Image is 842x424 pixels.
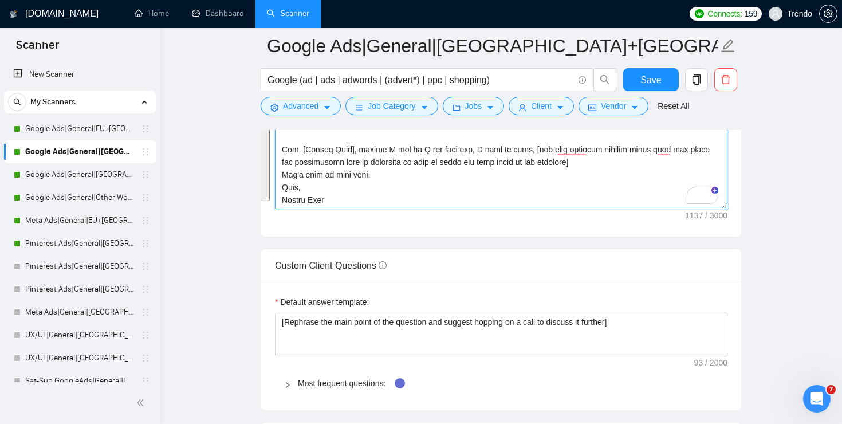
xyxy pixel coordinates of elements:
a: Google Ads|General|[GEOGRAPHIC_DATA]+[GEOGRAPHIC_DATA]| [25,140,134,163]
span: holder [141,193,150,202]
span: Client [531,100,552,112]
button: settingAdvancedcaret-down [261,97,341,115]
a: Sat-Sun GoogleAds|General|EU+[GEOGRAPHIC_DATA]| [25,370,134,392]
a: Most frequent questions: [298,379,385,388]
span: edit [721,38,735,53]
span: caret-down [486,103,494,112]
a: New Scanner [13,63,147,86]
button: delete [714,68,737,91]
a: Meta Ads|General|[GEOGRAPHIC_DATA]| [25,301,134,324]
a: Reset All [658,100,689,112]
button: setting [819,5,837,23]
button: Save [623,68,679,91]
a: setting [819,9,837,18]
span: setting [820,9,837,18]
span: right [284,382,291,388]
span: 159 [745,7,757,20]
a: Pinterest Ads|General|[GEOGRAPHIC_DATA]| [25,278,134,301]
span: Jobs [465,100,482,112]
a: UX/UI |General|[GEOGRAPHIC_DATA]+[GEOGRAPHIC_DATA]+[GEOGRAPHIC_DATA]+[GEOGRAPHIC_DATA]| [25,324,134,347]
span: Save [640,73,661,87]
span: holder [141,124,150,134]
span: Job Category [368,100,415,112]
span: idcard [588,103,596,112]
span: caret-down [323,103,331,112]
div: Tooltip anchor [395,378,405,388]
span: holder [141,308,150,317]
button: barsJob Categorycaret-down [345,97,438,115]
a: Google Ads|General|[GEOGRAPHIC_DATA]| [25,163,134,186]
span: info-circle [379,261,387,269]
span: Vendor [601,100,626,112]
span: search [594,74,616,85]
button: userClientcaret-down [509,97,574,115]
span: My Scanners [30,91,76,113]
span: Connects: [707,7,742,20]
button: folderJobscaret-down [443,97,505,115]
a: searchScanner [267,9,309,18]
span: holder [141,376,150,386]
span: Scanner [7,37,68,61]
button: idcardVendorcaret-down [579,97,648,115]
a: homeHome [135,9,169,18]
div: Most frequent questions: [275,370,727,396]
a: dashboardDashboard [192,9,244,18]
button: search [593,68,616,91]
span: copy [686,74,707,85]
span: setting [270,103,278,112]
a: Pinterest Ads|General|[GEOGRAPHIC_DATA]+[GEOGRAPHIC_DATA]| [25,232,134,255]
span: holder [141,170,150,179]
input: Scanner name... [267,32,718,60]
span: user [518,103,526,112]
span: delete [715,74,737,85]
span: caret-down [631,103,639,112]
span: Advanced [283,100,318,112]
span: bars [355,103,363,112]
a: UX/UI |General|[GEOGRAPHIC_DATA] + [GEOGRAPHIC_DATA]| [25,347,134,370]
a: Google Ads|General|Other World| [25,186,134,209]
button: copy [685,68,708,91]
span: double-left [136,397,148,409]
span: holder [141,285,150,294]
img: upwork-logo.png [695,9,704,18]
span: caret-down [556,103,564,112]
span: holder [141,216,150,225]
span: user [772,10,780,18]
span: holder [141,147,150,156]
button: search [8,93,26,111]
span: Custom Client Questions [275,261,387,270]
a: Pinterest Ads|General|[GEOGRAPHIC_DATA]+[GEOGRAPHIC_DATA]| [25,255,134,278]
textarea: Default answer template: [275,313,727,356]
span: search [9,98,26,106]
img: logo [10,5,18,23]
li: New Scanner [4,63,156,86]
iframe: Intercom live chat [803,385,831,413]
span: folder [453,103,461,112]
span: holder [141,331,150,340]
span: caret-down [420,103,428,112]
a: Meta Ads|General|EU+[GEOGRAPHIC_DATA]| [25,209,134,232]
a: Google Ads|General|EU+[GEOGRAPHIC_DATA]| [25,117,134,140]
input: Search Freelance Jobs... [267,73,573,87]
span: holder [141,354,150,363]
span: holder [141,239,150,248]
label: Default answer template: [275,296,369,308]
span: info-circle [579,76,586,84]
span: 7 [827,385,836,394]
span: holder [141,262,150,271]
